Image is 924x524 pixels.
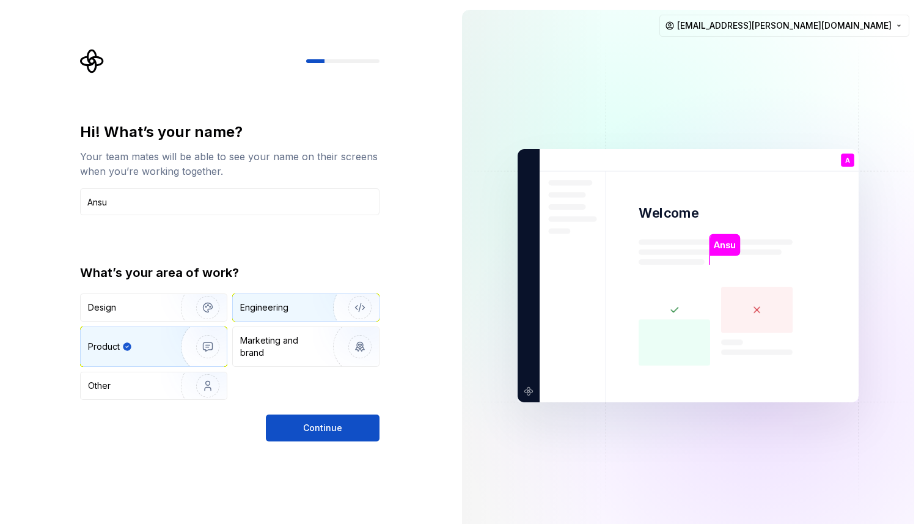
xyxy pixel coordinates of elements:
div: Marketing and brand [240,334,323,359]
p: A [845,157,850,164]
p: Ansu [713,238,736,252]
div: Product [88,341,120,353]
button: [EMAIL_ADDRESS][PERSON_NAME][DOMAIN_NAME] [659,15,909,37]
input: Han Solo [80,188,380,215]
div: Other [88,380,111,392]
p: Welcome [639,204,698,222]
button: Continue [266,415,380,441]
div: Your team mates will be able to see your name on their screens when you’re working together. [80,149,380,179]
div: Engineering [240,301,288,314]
span: [EMAIL_ADDRESS][PERSON_NAME][DOMAIN_NAME] [677,20,892,32]
div: Hi! What’s your name? [80,122,380,142]
span: Continue [303,422,342,434]
div: What’s your area of work? [80,264,380,281]
div: Design [88,301,116,314]
svg: Supernova Logo [80,49,105,73]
